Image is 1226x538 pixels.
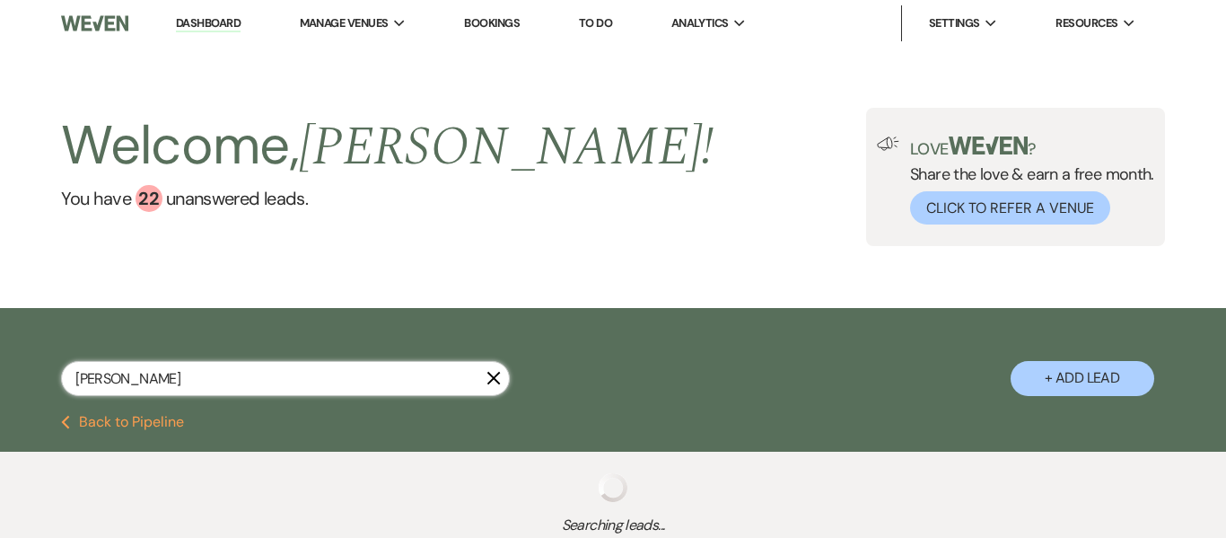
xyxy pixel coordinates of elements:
[899,137,1154,225] div: Share the love & earn a free month.
[176,15,241,32] a: Dashboard
[949,137,1029,154] img: weven-logo-green.svg
[929,14,980,32] span: Settings
[1055,14,1117,32] span: Resources
[877,137,899,151] img: loud-speaker-illustration.svg
[910,191,1110,225] button: Click to Refer a Venue
[579,15,612,31] a: To Do
[61,108,714,185] h2: Welcome,
[61,415,184,429] button: Back to Pipeline
[61,4,128,42] img: Weven Logo
[136,185,162,212] div: 22
[1011,361,1154,396] button: + Add Lead
[671,14,729,32] span: Analytics
[299,106,714,189] span: [PERSON_NAME] !
[464,15,520,31] a: Bookings
[61,185,714,212] a: You have 22 unanswered leads.
[599,473,627,502] img: loading spinner
[61,515,1164,536] span: Searching leads...
[61,361,510,396] input: Search by name, event date, email address or phone number
[910,137,1154,157] p: Love ?
[300,14,389,32] span: Manage Venues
